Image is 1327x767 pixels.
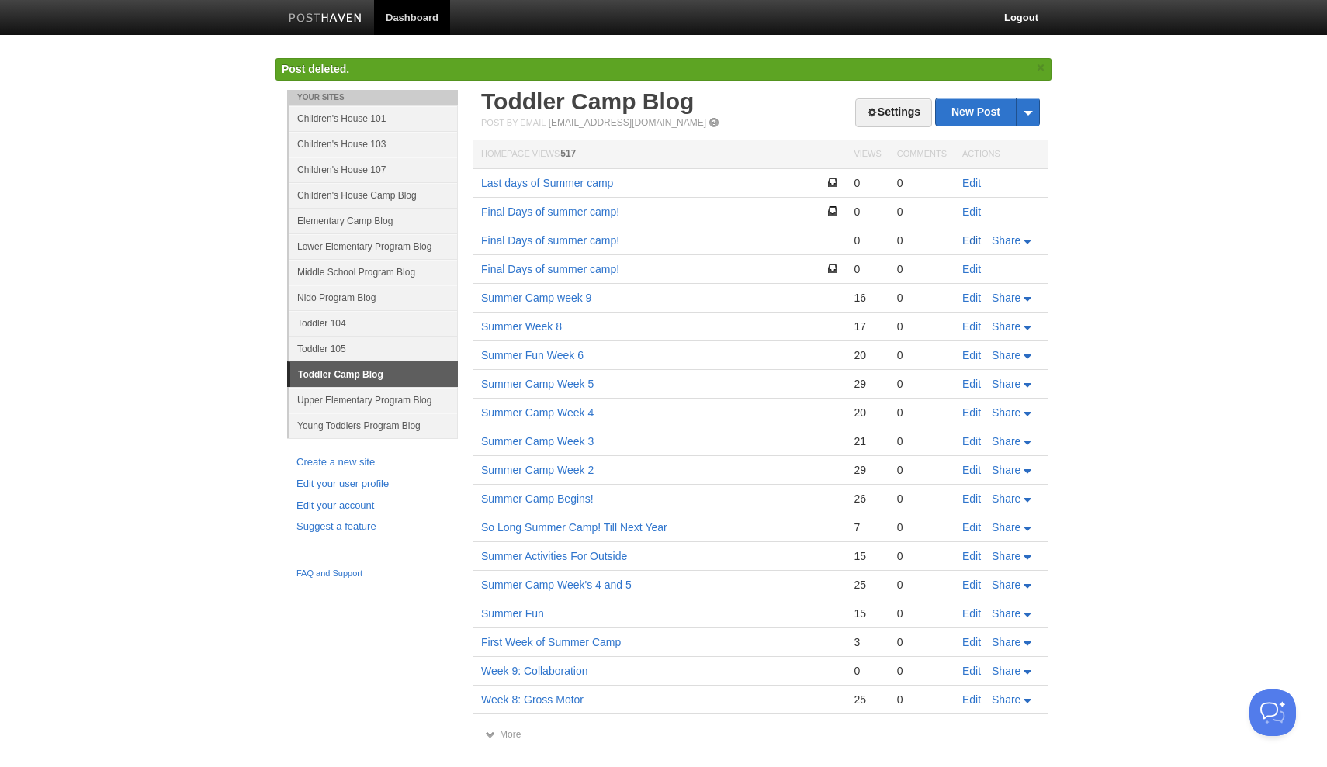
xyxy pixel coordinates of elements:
[897,492,947,506] div: 0
[481,206,619,218] a: Final Days of summer camp!
[289,310,458,336] a: Toddler 104
[854,406,881,420] div: 20
[296,476,449,492] a: Edit your user profile
[962,464,981,476] a: Edit
[854,233,881,247] div: 0
[962,693,981,706] a: Edit
[992,378,1020,390] span: Share
[962,607,981,620] a: Edit
[897,635,947,649] div: 0
[992,550,1020,562] span: Share
[289,259,458,285] a: Middle School Program Blog
[897,291,947,305] div: 0
[962,349,981,361] a: Edit
[897,262,947,276] div: 0
[481,320,562,333] a: Summer Week 8
[296,567,449,581] a: FAQ and Support
[962,521,981,534] a: Edit
[481,636,621,648] a: First Week of Summer Camp
[992,665,1020,677] span: Share
[289,208,458,233] a: Elementary Camp Blog
[289,182,458,208] a: Children's House Camp Blog
[289,157,458,182] a: Children's House 107
[992,492,1020,505] span: Share
[481,579,632,591] a: Summer Camp Week's 4 and 5
[962,435,981,447] a: Edit
[289,233,458,259] a: Lower Elementary Program Blog
[962,177,981,189] a: Edit
[854,176,881,190] div: 0
[289,387,458,413] a: Upper Elementary Program Blog
[481,88,694,114] a: Toddler Camp Blog
[855,98,932,127] a: Settings
[854,635,881,649] div: 3
[897,320,947,333] div: 0
[296,519,449,535] a: Suggest a feature
[962,406,981,419] a: Edit
[481,349,584,361] a: Summer Fun Week 6
[897,578,947,592] div: 0
[287,90,458,105] li: Your Sites
[481,177,613,189] a: Last days of Summer camp
[289,13,362,25] img: Posthaven-bar
[296,498,449,514] a: Edit your account
[897,520,947,534] div: 0
[846,140,889,169] th: Views
[962,492,981,505] a: Edit
[897,406,947,420] div: 0
[854,520,881,534] div: 7
[962,636,981,648] a: Edit
[289,413,458,438] a: Young Toddlers Program Blog
[481,693,584,706] a: Week 8: Gross Motor
[481,521,667,534] a: So Long Summer Camp! Till Next Year
[290,362,458,387] a: Toddler Camp Blog
[481,263,619,275] a: Final Days of summer camp!
[897,463,947,477] div: 0
[992,234,1020,247] span: Share
[854,664,881,678] div: 0
[992,406,1020,419] span: Share
[854,205,881,219] div: 0
[962,263,981,275] a: Edit
[962,378,981,390] a: Edit
[897,176,947,190] div: 0
[897,348,947,362] div: 0
[962,579,981,591] a: Edit
[481,492,594,505] a: Summer Camp Begins!
[1249,689,1296,736] iframe: Help Scout Beacon - Open
[289,105,458,131] a: Children's House 101
[481,665,587,677] a: Week 9: Collaboration
[481,464,594,476] a: Summer Camp Week 2
[897,205,947,219] div: 0
[289,336,458,361] a: Toddler 105
[481,378,594,390] a: Summer Camp Week 5
[282,63,349,75] span: Post deleted.
[897,606,947,620] div: 0
[481,292,591,304] a: Summer Camp week 9
[481,118,546,127] span: Post by Email
[962,206,981,218] a: Edit
[992,292,1020,304] span: Share
[854,348,881,362] div: 20
[992,636,1020,648] span: Share
[992,320,1020,333] span: Share
[897,434,947,448] div: 0
[962,320,981,333] a: Edit
[854,463,881,477] div: 29
[992,435,1020,447] span: Share
[992,521,1020,534] span: Share
[962,550,981,562] a: Edit
[897,549,947,563] div: 0
[854,492,881,506] div: 26
[897,233,947,247] div: 0
[854,693,881,707] div: 25
[962,665,981,677] a: Edit
[481,406,594,419] a: Summer Camp Week 4
[992,464,1020,476] span: Share
[854,320,881,333] div: 17
[481,435,594,447] a: Summer Camp Week 3
[992,579,1020,591] span: Share
[992,693,1020,706] span: Share
[485,729,521,740] a: More
[473,140,846,169] th: Homepage Views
